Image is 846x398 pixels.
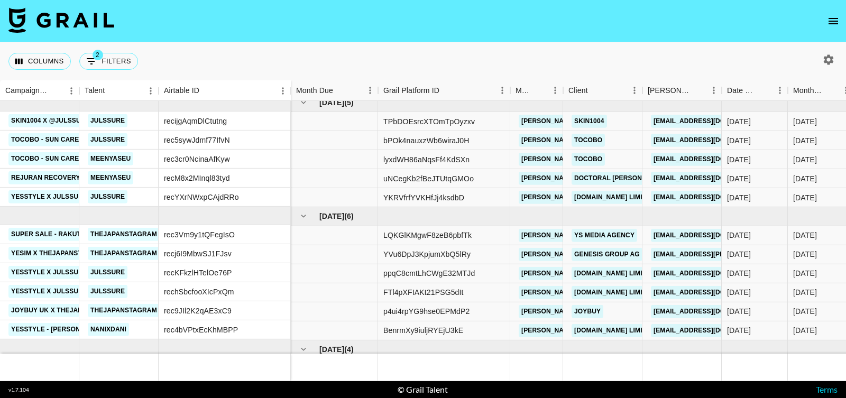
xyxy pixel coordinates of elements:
[519,191,746,204] a: [PERSON_NAME][EMAIL_ADDRESS][PERSON_NAME][DOMAIN_NAME]
[519,285,746,299] a: [PERSON_NAME][EMAIL_ADDRESS][PERSON_NAME][DOMAIN_NAME]
[727,287,751,298] div: 12/9/2025
[275,83,291,99] button: Menu
[519,115,746,128] a: [PERSON_NAME][EMAIL_ADDRESS][PERSON_NAME][DOMAIN_NAME]
[8,171,125,184] a: Rejuran Recovery - 345 cream
[164,192,239,202] div: recYXrNWxpCAjdRRo
[88,133,127,146] a: julssure
[296,209,311,224] button: hide children
[383,249,471,260] div: YVu6DpJ3KpjumXbQ5lRy
[164,267,232,278] div: recKFkzlHTelOe76P
[572,266,658,280] a: [DOMAIN_NAME] LIMITED
[383,192,464,203] div: YKRVfrfYVKHfJj4ksdbD
[319,344,344,355] span: [DATE]
[519,247,746,261] a: [PERSON_NAME][EMAIL_ADDRESS][PERSON_NAME][DOMAIN_NAME]
[572,153,605,166] a: TOCOBO
[510,80,563,101] div: Manager
[651,247,823,261] a: [EMAIL_ADDRESS][PERSON_NAME][DOMAIN_NAME]
[727,116,751,127] div: 25/6/2025
[572,191,658,204] a: [DOMAIN_NAME] LIMITED
[727,268,751,279] div: 3/8/2025
[793,154,817,165] div: Aug '25
[772,82,788,98] button: Menu
[8,266,154,279] a: Yesstyle x Julssure - SEPTIEMBRE 2025
[793,249,817,260] div: Sep '25
[651,266,769,280] a: [EMAIL_ADDRESS][DOMAIN_NAME]
[651,228,769,242] a: [EMAIL_ADDRESS][DOMAIN_NAME]
[8,152,154,165] a: TOCOBO - Sun Care Press Kit campaign
[85,80,105,101] div: Talent
[164,80,199,101] div: Airtable ID
[79,53,138,70] button: Show filters
[398,384,448,395] div: © Grail Talent
[568,80,588,101] div: Client
[383,306,470,317] div: p4ui4rpYG9hse0EPMdP2
[8,114,142,127] a: SKIN1004 x @julssure First Collab
[793,287,817,298] div: Sep '25
[164,325,238,335] div: rec4bVPtxEcKhMBPP
[296,342,311,357] button: hide children
[572,134,605,147] a: TOCOBO
[319,97,344,108] span: [DATE]
[519,304,746,318] a: [PERSON_NAME][EMAIL_ADDRESS][PERSON_NAME][DOMAIN_NAME]
[88,152,133,165] a: meenyaseu
[572,285,658,299] a: [DOMAIN_NAME] LIMITED
[727,173,751,184] div: 21/7/2025
[8,228,191,241] a: Super Sale - Rakuten Travel [GEOGRAPHIC_DATA]
[383,116,475,127] div: TPbDOEsrcXTOmTpOyzxv
[793,306,817,317] div: Sep '25
[8,386,29,393] div: v 1.7.104
[722,80,788,101] div: Date Created
[516,80,532,101] div: Manager
[63,83,79,99] button: Menu
[727,135,751,146] div: 4/7/2025
[8,190,140,203] a: Yesstyle x Julssure - AGOSTO 2025
[706,82,722,98] button: Menu
[8,285,239,298] a: YesStyle x Julssure - [PERSON_NAME] Seguidores Septiembre
[572,247,642,261] a: Genesis Group AG
[793,80,823,101] div: Month Due
[651,172,769,185] a: [EMAIL_ADDRESS][DOMAIN_NAME]
[823,11,844,32] button: open drawer
[8,304,126,317] a: JOYBUY UK x Thejapanstagram
[691,83,706,98] button: Sort
[164,229,235,240] div: rec3Vm9y1tQFegIsO
[383,154,470,165] div: lyxdWH86aNqsFf4KdSXn
[383,135,470,146] div: bPOk4nauxzWb6wiraJ0H
[88,228,160,241] a: thejapanstagram
[362,82,378,98] button: Menu
[319,211,344,221] span: [DATE]
[727,80,757,101] div: Date Created
[651,285,769,299] a: [EMAIL_ADDRESS][DOMAIN_NAME]
[164,286,234,297] div: rechSbcfooXIcPxQm
[93,50,103,60] span: 2
[8,7,114,33] img: Grail Talent
[8,133,154,146] a: TOCOBO - Sun Care Press Kit campaign
[88,190,127,203] a: julssure
[291,80,378,101] div: Month Due
[823,83,838,98] button: Sort
[572,228,637,242] a: YS MEDIA AGENCY
[572,304,603,318] a: JOYBUY
[79,80,159,101] div: Talent
[49,84,63,98] button: Sort
[164,135,230,145] div: rec5sywJdmf77IfvN
[383,230,472,240] div: LQKGlKMgwF8zeB6pbfTk
[727,192,751,203] div: 3/8/2025
[296,95,311,110] button: hide children
[88,266,127,279] a: julssure
[727,249,751,260] div: 29/8/2025
[532,83,547,98] button: Sort
[88,285,127,298] a: julssure
[378,80,510,101] div: Grail Platform ID
[143,83,159,99] button: Menu
[793,230,817,240] div: Sep '25
[105,84,119,98] button: Sort
[494,82,510,98] button: Menu
[5,80,49,101] div: Campaign (Type)
[333,83,348,98] button: Sort
[519,323,746,337] a: [PERSON_NAME][EMAIL_ADDRESS][PERSON_NAME][DOMAIN_NAME]
[8,53,71,70] button: Select columns
[88,304,160,317] a: thejapanstagram
[651,304,769,318] a: [EMAIL_ADDRESS][DOMAIN_NAME]
[793,173,817,184] div: Aug '25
